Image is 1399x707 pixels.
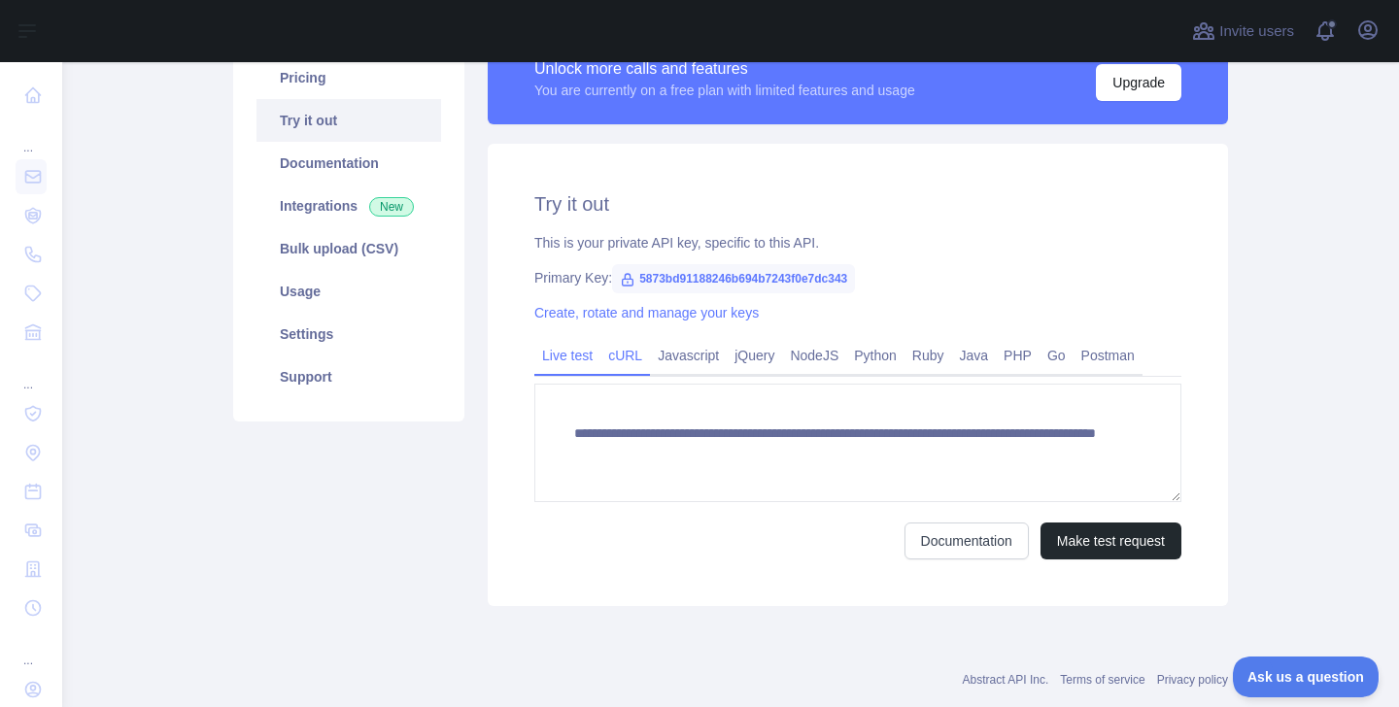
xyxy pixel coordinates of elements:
[727,340,782,371] a: jQuery
[1233,656,1380,697] iframe: Toggle Customer Support
[16,117,47,155] div: ...
[612,264,855,293] span: 5873bd91188246b694b7243f0e7dc343
[1219,20,1294,43] span: Invite users
[256,99,441,142] a: Try it out
[256,355,441,398] a: Support
[256,142,441,185] a: Documentation
[782,340,846,371] a: NodeJS
[650,340,727,371] a: Javascript
[256,185,441,227] a: Integrations New
[534,340,600,371] a: Live test
[534,81,915,100] div: You are currently on a free plan with limited features and usage
[996,340,1040,371] a: PHP
[1060,673,1144,687] a: Terms of service
[256,227,441,270] a: Bulk upload (CSV)
[1096,64,1181,101] button: Upgrade
[16,353,47,392] div: ...
[256,313,441,355] a: Settings
[1074,340,1143,371] a: Postman
[904,522,1029,559] a: Documentation
[600,340,650,371] a: cURL
[1041,522,1181,559] button: Make test request
[369,197,414,217] span: New
[846,340,904,371] a: Python
[1157,673,1228,687] a: Privacy policy
[534,190,1181,218] h2: Try it out
[1040,340,1074,371] a: Go
[534,268,1181,287] div: Primary Key:
[256,270,441,313] a: Usage
[904,340,952,371] a: Ruby
[256,56,441,99] a: Pricing
[16,629,47,668] div: ...
[963,673,1049,687] a: Abstract API Inc.
[534,233,1181,252] div: This is your private API key, specific to this API.
[1188,16,1298,47] button: Invite users
[534,57,915,81] div: Unlock more calls and features
[534,305,759,320] a: Create, rotate and manage your keys
[952,340,997,371] a: Java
